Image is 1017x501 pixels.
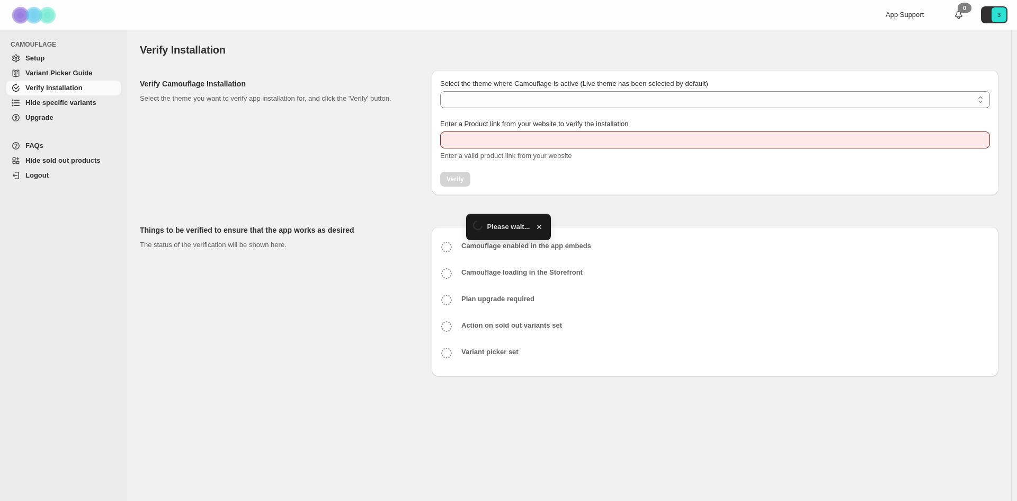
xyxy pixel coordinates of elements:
a: Hide sold out products [6,153,121,168]
span: Setup [25,54,44,62]
p: Select the theme you want to verify app installation for, and click the 'Verify' button. [140,93,415,104]
a: Variant Picker Guide [6,66,121,81]
h2: Verify Camouflage Installation [140,78,415,89]
a: Verify Installation [6,81,121,95]
a: Upgrade [6,110,121,125]
button: Avatar with initials 3 [981,6,1007,23]
div: 0 [958,3,971,13]
text: 3 [997,12,1001,18]
p: The status of the verification will be shown here. [140,240,415,250]
span: Logout [25,171,49,179]
a: Setup [6,51,121,66]
b: Variant picker set [461,348,519,356]
span: Enter a Product link from your website to verify the installation [440,120,629,128]
h2: Things to be verified to ensure that the app works as desired [140,225,415,235]
span: Avatar with initials 3 [992,7,1006,22]
span: Upgrade [25,113,53,121]
b: Camouflage loading in the Storefront [461,268,583,276]
span: Select the theme where Camouflage is active (Live theme has been selected by default) [440,80,708,87]
span: Enter a valid product link from your website [440,152,572,160]
span: Please wait... [487,222,530,232]
img: Camouflage [8,1,61,30]
span: CAMOUFLAGE [11,40,122,49]
b: Plan upgrade required [461,295,534,303]
span: Verify Installation [25,84,83,92]
a: FAQs [6,138,121,153]
a: Hide specific variants [6,95,121,110]
b: Action on sold out variants set [461,321,562,329]
a: 0 [953,10,964,20]
span: Hide sold out products [25,156,101,164]
span: FAQs [25,142,43,150]
span: Variant Picker Guide [25,69,92,77]
a: Logout [6,168,121,183]
span: Verify Installation [140,44,226,56]
span: Hide specific variants [25,99,96,107]
span: App Support [886,11,924,19]
b: Camouflage enabled in the app embeds [461,242,591,250]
